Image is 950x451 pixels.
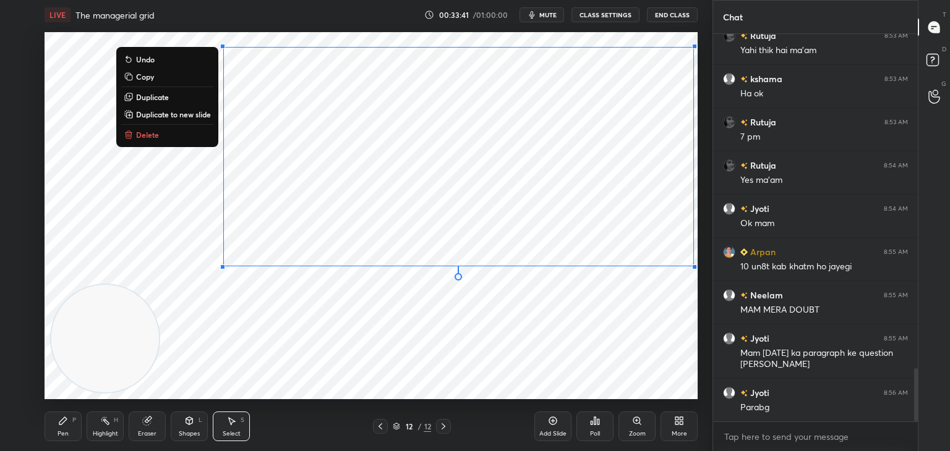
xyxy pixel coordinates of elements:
h6: Jyoti [748,332,769,345]
div: 8:56 AM [884,389,908,397]
div: 8:55 AM [884,248,908,256]
div: LIVE [45,7,71,22]
img: no-rating-badge.077c3623.svg [740,335,748,342]
div: S [241,417,244,423]
div: Ok mam [740,217,908,230]
button: mute [520,7,564,22]
div: Add Slide [539,431,567,437]
img: default.png [723,73,735,85]
p: G [941,79,946,88]
div: Ha ok [740,88,908,100]
p: Duplicate to new slide [136,109,211,119]
div: 8:53 AM [884,32,908,40]
img: no-rating-badge.077c3623.svg [740,119,748,126]
h6: Rutuja [748,159,776,172]
p: Copy [136,72,154,82]
div: Poll [590,431,600,437]
img: default.png [723,289,735,301]
button: CLASS SETTINGS [571,7,640,22]
div: Select [223,431,241,437]
div: 7 pm [740,131,908,143]
p: D [942,44,946,54]
div: Shapes [179,431,200,437]
div: 8:54 AM [884,162,908,169]
img: no-rating-badge.077c3623.svg [740,390,748,397]
img: no-rating-badge.077c3623.svg [740,292,748,299]
div: 12 [403,423,415,430]
div: 8:53 AM [884,75,908,83]
div: Pen [58,431,69,437]
img: no-rating-badge.077c3623.svg [740,76,748,83]
div: 8:54 AM [884,205,908,213]
div: Yes ma'am [740,174,908,187]
img: default.png [723,332,735,345]
p: T [943,10,946,19]
div: P [72,417,76,423]
div: More [672,431,687,437]
h6: Neelam [748,289,783,301]
img: 3 [723,159,735,172]
h6: Jyoti [748,202,769,215]
h6: Arpan [748,245,776,258]
h6: kshama [748,72,782,85]
div: Eraser [138,431,156,437]
img: Learner_Badge_beginner_1_8b307cf2a0.svg [740,248,748,256]
p: Chat [713,1,753,33]
div: L [199,417,202,423]
button: Copy [121,69,213,84]
div: 8:53 AM [884,119,908,126]
div: Zoom [629,431,646,437]
img: ae2e603cc5fc4d2892c93d8abb00e481.jpg [723,246,735,258]
img: default.png [723,387,735,399]
div: / [417,423,421,430]
button: Undo [121,52,213,67]
h4: The managerial grid [75,9,155,21]
div: H [114,417,118,423]
div: Highlight [93,431,118,437]
img: no-rating-badge.077c3623.svg [740,33,748,40]
div: MAM MERA DOUBT [740,304,908,316]
img: default.png [723,203,735,215]
div: Yahi thik hai ma'am [740,44,908,57]
h6: Rutuja [748,116,776,129]
img: no-rating-badge.077c3623.svg [740,206,748,213]
div: 12 [424,421,431,432]
p: Duplicate [136,92,169,102]
span: mute [539,11,557,19]
div: 8:55 AM [884,335,908,342]
img: 3 [723,30,735,42]
p: Delete [136,130,159,140]
h6: Rutuja [748,29,776,42]
div: 8:55 AM [884,292,908,299]
div: grid [713,34,918,422]
h6: Jyoti [748,386,769,399]
button: End Class [647,7,698,22]
button: Delete [121,127,213,142]
p: Undo [136,54,155,64]
img: 3 [723,116,735,129]
div: Parabg [740,402,908,414]
img: no-rating-badge.077c3623.svg [740,162,748,169]
button: Duplicate to new slide [121,107,213,122]
div: 10 un8t kab khatm ho jayegi [740,261,908,273]
button: Duplicate [121,90,213,104]
div: Mam [DATE] ka paragraph ke question [PERSON_NAME] [740,347,908,371]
